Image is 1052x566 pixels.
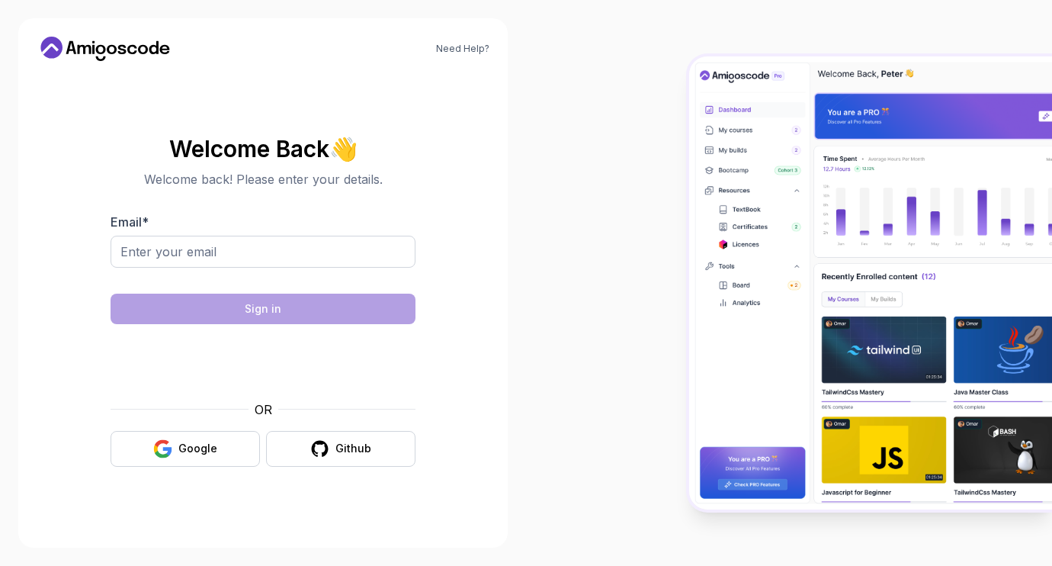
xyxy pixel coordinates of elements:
button: Google [111,431,260,467]
div: Sign in [245,301,281,317]
img: Amigoscode Dashboard [689,56,1052,510]
div: Github [335,441,371,456]
a: Need Help? [436,43,489,55]
button: Sign in [111,294,415,324]
label: Email * [111,214,149,230]
div: Google [178,441,217,456]
span: 👋 [329,137,358,161]
p: OR [255,400,272,419]
button: Github [266,431,415,467]
iframe: Widget containing checkbox for hCaptcha security challenge [148,333,378,391]
a: Home link [37,37,174,61]
h2: Welcome Back [111,137,415,161]
input: Enter your email [111,236,415,268]
p: Welcome back! Please enter your details. [111,170,415,188]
